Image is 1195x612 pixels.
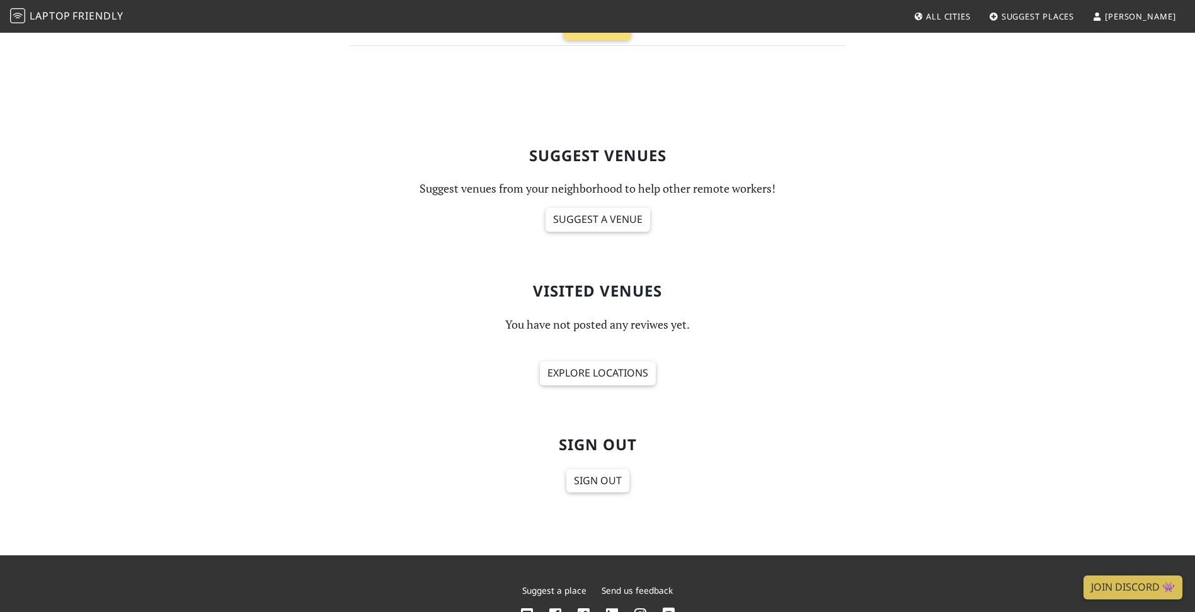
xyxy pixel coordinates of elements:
a: Send us feedback [602,584,673,596]
a: LaptopFriendly LaptopFriendly [10,6,123,28]
a: Suggest a place [522,584,586,596]
a: All Cities [908,5,976,28]
h2: Suggest Venues [328,147,867,165]
a: Suggest Places [984,5,1080,28]
a: Suggest a venue [546,208,650,232]
span: Suggest Places [1002,11,1075,22]
span: [PERSON_NAME] [1105,11,1176,22]
a: [PERSON_NAME] [1087,5,1181,28]
a: Explore locations [540,361,656,385]
p: You have not posted any reviwes yet. [328,315,867,334]
a: Sign Out [566,469,629,493]
h2: Visited Venues [190,282,1006,300]
span: All Cities [926,11,971,22]
span: Friendly [72,9,123,23]
p: Suggest venues from your neighborhood to help other remote workers! [328,179,867,198]
img: LaptopFriendly [10,8,25,23]
span: Laptop [30,9,71,23]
